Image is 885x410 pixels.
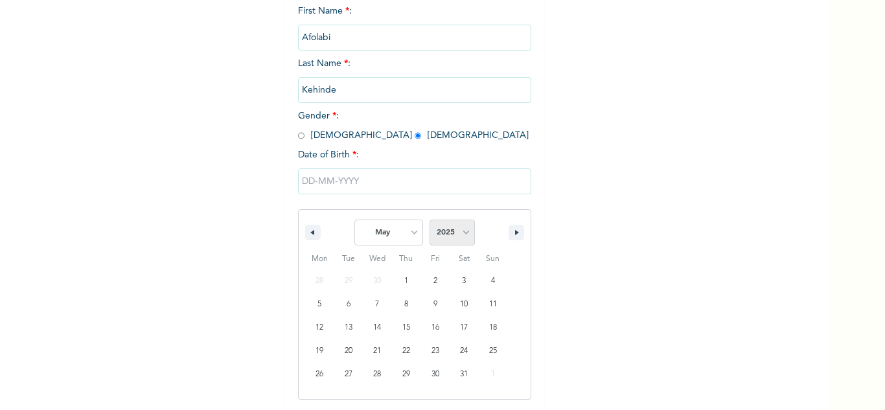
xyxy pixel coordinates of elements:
[478,316,507,339] button: 18
[491,269,495,293] span: 4
[404,269,408,293] span: 1
[347,293,351,316] span: 6
[334,293,363,316] button: 6
[373,316,381,339] span: 14
[420,249,450,269] span: Fri
[404,293,408,316] span: 8
[392,316,421,339] button: 15
[363,249,392,269] span: Wed
[450,339,479,363] button: 24
[316,316,323,339] span: 12
[450,249,479,269] span: Sat
[489,339,497,363] span: 25
[345,339,352,363] span: 20
[462,269,466,293] span: 3
[433,269,437,293] span: 2
[489,316,497,339] span: 18
[420,363,450,386] button: 30
[305,293,334,316] button: 5
[402,316,410,339] span: 15
[450,316,479,339] button: 17
[305,339,334,363] button: 19
[317,293,321,316] span: 5
[298,25,531,51] input: Enter your first name
[460,363,468,386] span: 31
[334,249,363,269] span: Tue
[363,363,392,386] button: 28
[363,293,392,316] button: 7
[460,316,468,339] span: 17
[298,111,529,140] span: Gender : [DEMOGRAPHIC_DATA] [DEMOGRAPHIC_DATA]
[420,269,450,293] button: 2
[460,293,468,316] span: 10
[298,148,359,162] span: Date of Birth :
[392,339,421,363] button: 22
[478,293,507,316] button: 11
[402,339,410,363] span: 22
[392,269,421,293] button: 1
[450,269,479,293] button: 3
[373,339,381,363] span: 21
[334,339,363,363] button: 20
[345,316,352,339] span: 13
[345,363,352,386] span: 27
[316,339,323,363] span: 19
[298,168,531,194] input: DD-MM-YYYY
[478,269,507,293] button: 4
[363,339,392,363] button: 21
[431,316,439,339] span: 16
[305,363,334,386] button: 26
[431,339,439,363] span: 23
[450,363,479,386] button: 31
[402,363,410,386] span: 29
[420,316,450,339] button: 16
[478,339,507,363] button: 25
[305,249,334,269] span: Mon
[392,293,421,316] button: 8
[433,293,437,316] span: 9
[298,59,531,95] span: Last Name :
[363,316,392,339] button: 14
[316,363,323,386] span: 26
[298,6,531,42] span: First Name :
[392,363,421,386] button: 29
[373,363,381,386] span: 28
[420,339,450,363] button: 23
[375,293,379,316] span: 7
[334,363,363,386] button: 27
[489,293,497,316] span: 11
[334,316,363,339] button: 13
[298,77,531,103] input: Enter your last name
[431,363,439,386] span: 30
[305,316,334,339] button: 12
[420,293,450,316] button: 9
[392,249,421,269] span: Thu
[478,249,507,269] span: Sun
[460,339,468,363] span: 24
[450,293,479,316] button: 10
